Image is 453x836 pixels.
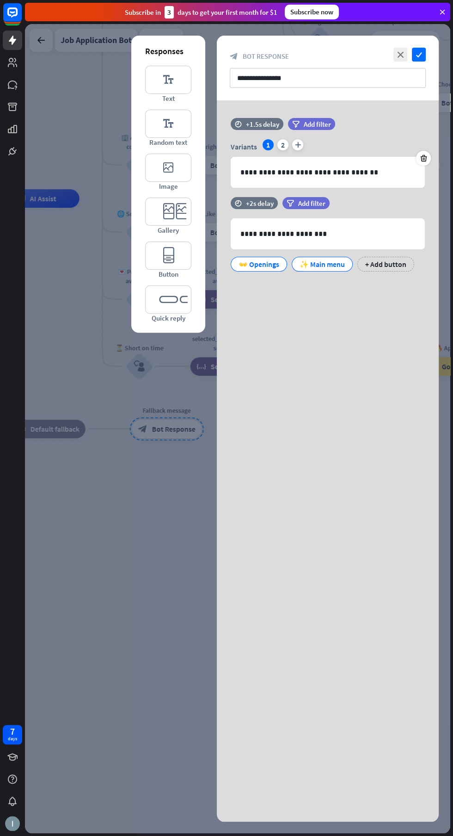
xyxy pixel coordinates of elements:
[3,725,22,744] a: 7 days
[246,120,279,129] div: +1.5s delay
[412,48,426,62] i: check
[235,121,242,127] i: time
[292,121,300,128] i: filter
[277,139,288,150] div: 2
[287,200,294,207] i: filter
[298,199,325,208] span: Add filter
[8,736,17,742] div: days
[239,257,279,271] div: 👐 Openings
[292,139,303,150] i: plus
[263,139,274,150] div: 1
[357,257,414,272] div: + Add button
[235,200,242,206] i: time
[231,142,257,151] span: Variants
[125,6,277,19] div: Subscribe in days to get your first month for $1
[285,5,339,19] div: Subscribe now
[7,4,35,31] button: Open LiveChat chat widget
[10,727,15,736] div: 7
[246,199,274,208] div: +2s delay
[165,6,174,19] div: 3
[304,120,331,129] span: Add filter
[230,52,238,61] i: block_bot_response
[300,257,345,271] div: ✨ Main menu
[393,48,407,62] i: close
[243,52,289,61] span: Bot Response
